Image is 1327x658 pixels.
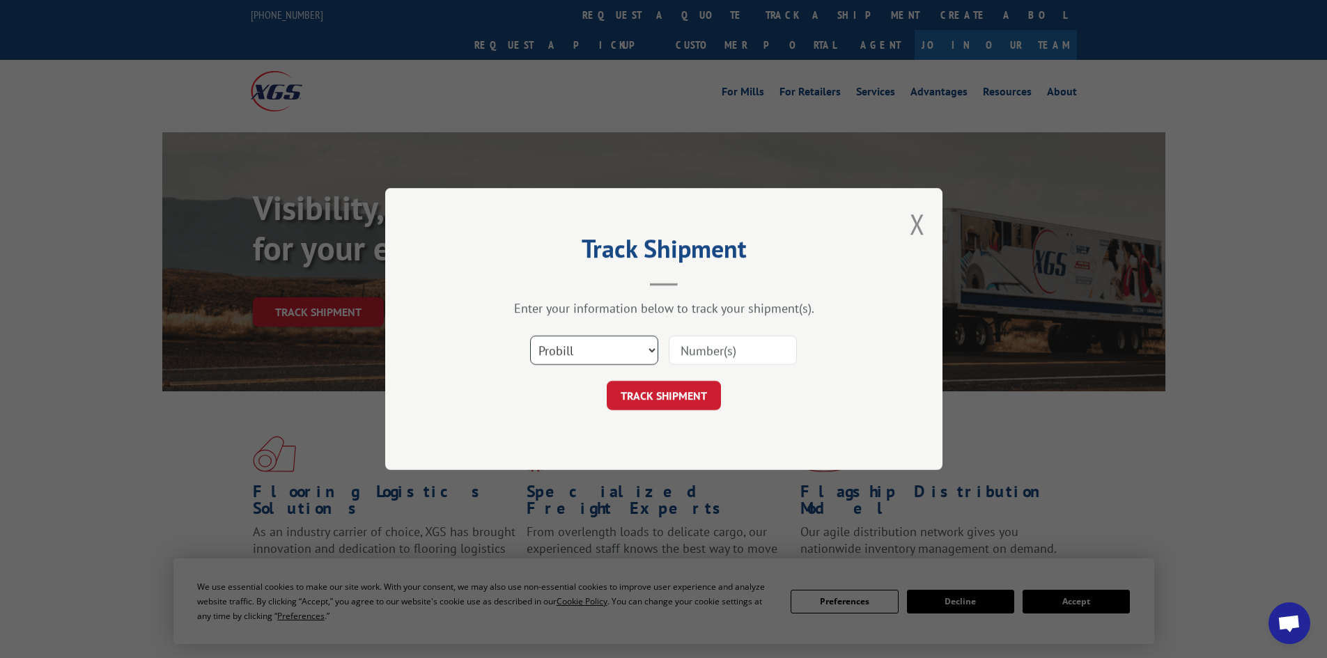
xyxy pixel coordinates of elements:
div: Open chat [1268,602,1310,644]
input: Number(s) [669,336,797,365]
button: TRACK SHIPMENT [607,381,721,410]
button: Close modal [910,205,925,242]
h2: Track Shipment [455,239,873,265]
div: Enter your information below to track your shipment(s). [455,300,873,316]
